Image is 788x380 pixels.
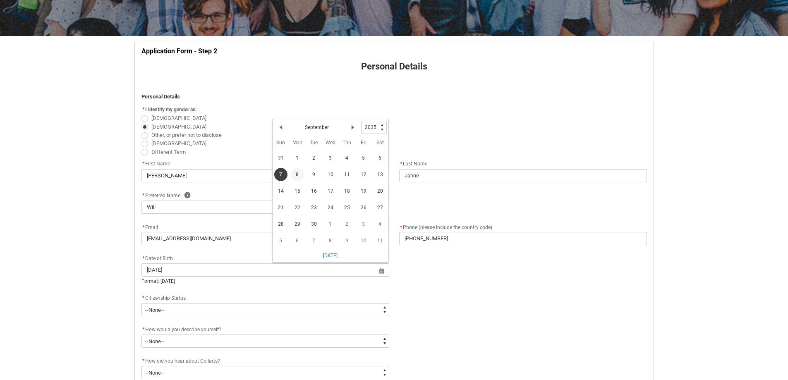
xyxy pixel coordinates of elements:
td: 2025-09-05 [355,150,372,166]
span: 30 [307,217,321,231]
abbr: required [142,193,144,198]
span: 6 [374,151,387,165]
span: 7 [307,234,321,247]
input: +61 400 000 000 [399,232,647,245]
td: 2025-09-11 [339,166,355,183]
span: First Name [141,161,170,167]
span: 24 [324,201,337,214]
td: 2025-09-10 [322,166,339,183]
span: 8 [291,168,304,181]
td: 2025-10-10 [355,232,372,249]
td: 2025-09-17 [322,183,339,199]
span: Preferred Name [141,193,180,198]
span: [DEMOGRAPHIC_DATA] [151,140,206,146]
td: 2025-10-11 [372,232,388,249]
td: 2025-09-09 [306,166,322,183]
span: 2 [340,217,354,231]
span: 16 [307,184,321,198]
abbr: required [142,256,144,261]
span: 27 [374,201,387,214]
span: Other, or prefer not to disclose [151,132,222,138]
td: 2025-10-06 [289,232,306,249]
td: 2025-10-08 [322,232,339,249]
span: 9 [307,168,321,181]
strong: Personal Details [361,61,427,72]
span: 20 [374,184,387,198]
button: Previous Month [274,121,287,134]
input: you@example.com [141,232,389,245]
td: 2025-10-04 [372,216,388,232]
td: 2025-09-26 [355,199,372,216]
span: 2 [307,151,321,165]
td: 2025-09-06 [372,150,388,166]
td: 2025-10-02 [339,216,355,232]
span: 23 [307,201,321,214]
abbr: Sunday [276,140,285,146]
span: 28 [274,217,287,231]
span: [DEMOGRAPHIC_DATA] [151,115,206,121]
span: 31 [274,151,287,165]
abbr: Saturday [376,140,384,146]
abbr: Thursday [343,140,351,146]
label: Phone (please include the country code) [399,222,496,231]
span: Date of Birth [141,256,173,261]
td: 2025-09-13 [372,166,388,183]
span: Different Term [151,149,186,155]
abbr: required [400,225,402,230]
span: 4 [374,217,387,231]
td: 2025-09-28 [273,216,289,232]
span: 26 [357,201,370,214]
span: 11 [374,234,387,247]
span: Citizenship Status [145,295,186,301]
td: 2025-10-01 [322,216,339,232]
span: How would you describe yourself? [145,327,221,332]
td: 2025-09-08 [289,166,306,183]
span: How did you hear about Collarts? [145,358,220,364]
td: 2025-09-27 [372,199,388,216]
td: 2025-08-31 [273,150,289,166]
span: 1 [291,151,304,165]
span: 29 [291,217,304,231]
span: 21 [274,201,287,214]
abbr: required [142,161,144,167]
span: 10 [357,234,370,247]
td: 2025-10-03 [355,216,372,232]
abbr: Friday [361,140,366,146]
span: 7 [274,168,287,181]
td: 2025-09-01 [289,150,306,166]
abbr: required [400,161,402,167]
span: Last Name [399,161,427,167]
td: 2025-09-14 [273,183,289,199]
td: 2025-09-15 [289,183,306,199]
td: 2025-09-18 [339,183,355,199]
span: 5 [357,151,370,165]
span: 9 [340,234,354,247]
td: 2025-09-16 [306,183,322,199]
span: 18 [340,184,354,198]
td: 2025-09-25 [339,199,355,216]
td: 2025-09-07 [273,166,289,183]
td: 2025-09-02 [306,150,322,166]
span: 1 [324,217,337,231]
button: Next Month [346,121,359,134]
button: [DATE] [323,249,338,262]
td: 2025-10-05 [273,232,289,249]
span: 22 [291,201,304,214]
div: Format: [DATE] [141,277,389,285]
label: Email [141,222,161,231]
span: 8 [324,234,337,247]
abbr: required [142,107,144,112]
td: 2025-09-19 [355,183,372,199]
span: [DEMOGRAPHIC_DATA] [151,124,206,130]
td: 2025-10-09 [339,232,355,249]
span: 19 [357,184,370,198]
span: 17 [324,184,337,198]
span: 25 [340,201,354,214]
span: 3 [324,151,337,165]
span: 3 [357,217,370,231]
abbr: required [142,225,144,230]
abbr: Monday [292,140,302,146]
span: 10 [324,168,337,181]
span: 13 [374,168,387,181]
td: 2025-09-23 [306,199,322,216]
